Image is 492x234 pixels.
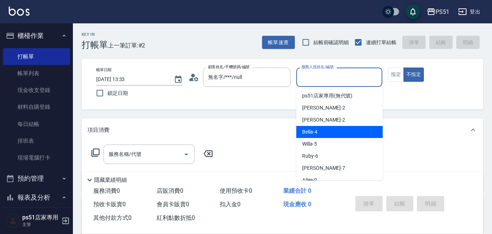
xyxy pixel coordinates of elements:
[302,164,345,172] span: [PERSON_NAME] -7
[302,116,345,124] span: [PERSON_NAME] -2
[3,99,70,115] a: 材料自購登錄
[302,140,317,148] span: Willa -5
[302,152,318,160] span: Ruby -6
[82,40,108,50] h3: 打帳單
[424,4,452,19] button: PS51
[82,32,108,37] h2: Key In
[283,187,311,194] span: 業績合計 0
[157,187,183,194] span: 店販消費 0
[283,201,311,208] span: 現金應收 0
[3,82,70,99] a: 現金收支登錄
[302,92,352,100] span: ps51店家專用 (無代號)
[455,5,483,19] button: 登出
[3,116,70,133] a: 每日結帳
[313,39,349,46] span: 結帳前確認明細
[82,118,483,142] div: 項目消費
[3,133,70,149] a: 排班表
[93,214,132,221] span: 其他付款方式 0
[9,7,30,16] img: Logo
[157,201,189,208] span: 會員卡販賣 0
[220,187,252,194] span: 使用預收卡 0
[108,89,128,97] span: 鎖定日期
[302,104,345,112] span: [PERSON_NAME] -2
[302,176,317,184] span: Ailee -9
[3,149,70,166] a: 現場電腦打卡
[220,201,241,208] span: 扣入金 0
[262,36,295,49] button: 帳單速查
[96,67,112,73] label: 帳單日期
[96,73,167,85] input: YYYY/MM/DD hh:mm
[22,221,59,228] p: 主管
[366,39,397,46] span: 連續打單結帳
[169,71,187,88] button: Choose date, selected date is 2025-09-24
[108,41,145,50] span: 上一筆訂單:#2
[3,188,70,207] button: 報表及分析
[302,128,317,136] span: Bella -4
[208,64,250,70] label: 顧客姓名/手機號碼/編號
[22,214,59,221] h5: ps51店家專用
[388,68,404,82] button: 指定
[406,4,420,19] button: save
[3,169,70,188] button: 預約管理
[3,26,70,45] button: 櫃檯作業
[403,68,424,82] button: 不指定
[436,7,449,16] div: PS51
[157,214,195,221] span: 紅利點數折抵 0
[3,48,70,65] a: 打帳單
[93,201,126,208] span: 預收卡販賣 0
[94,176,127,184] p: 隱藏業績明細
[180,149,192,160] button: Open
[6,214,20,228] img: Person
[301,64,333,70] label: 服務人員姓名/編號
[93,187,120,194] span: 服務消費 0
[87,126,109,134] p: 項目消費
[3,65,70,82] a: 帳單列表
